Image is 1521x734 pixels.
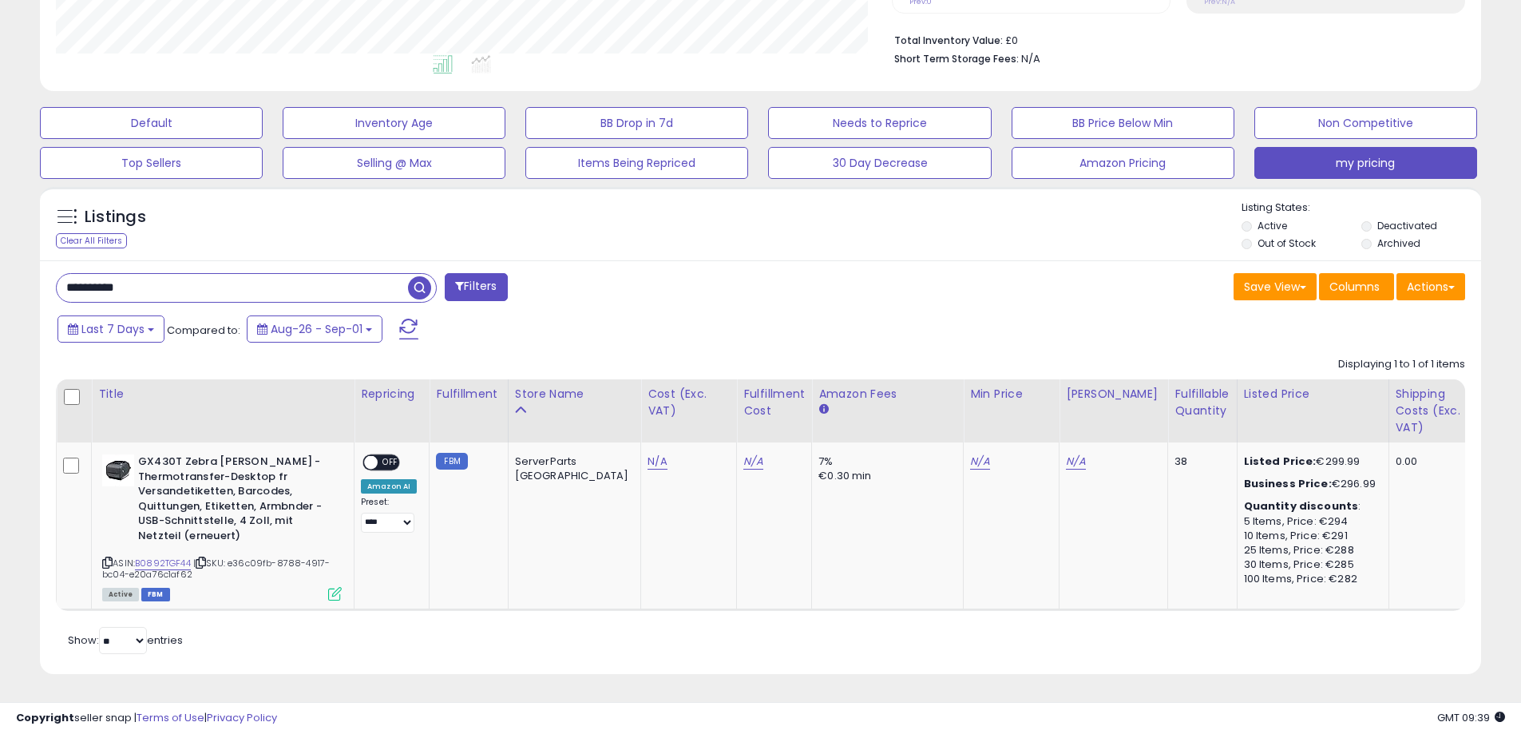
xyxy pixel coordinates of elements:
b: Business Price: [1244,476,1332,491]
div: ASIN: [102,454,342,599]
span: Aug-26 - Sep-01 [271,321,362,337]
div: Listed Price [1244,386,1382,403]
small: FBM [436,453,467,470]
b: Total Inventory Value: [894,34,1003,47]
a: N/A [648,454,667,470]
span: Compared to: [167,323,240,338]
div: seller snap | | [16,711,277,726]
span: FBM [141,588,170,601]
b: GX430T Zebra [PERSON_NAME] - Thermotransfer-Desktop fr Versandetiketten, Barcodes, Quittungen, Et... [138,454,332,547]
button: Needs to Reprice [768,107,991,139]
div: Title [98,386,347,403]
div: Fulfillment [436,386,501,403]
button: Aug-26 - Sep-01 [247,315,382,343]
h5: Listings [85,206,146,228]
span: 2025-09-9 09:39 GMT [1437,710,1505,725]
div: 38 [1174,454,1224,469]
img: 31KBFHhr8xL._SL40_.jpg [102,454,134,486]
div: 0.00 [1396,454,1472,469]
span: All listings currently available for purchase on Amazon [102,588,139,601]
button: BB Price Below Min [1012,107,1234,139]
span: N/A [1021,51,1040,66]
div: €0.30 min [818,469,951,483]
div: Store Name [515,386,635,403]
button: Save View [1234,273,1317,300]
div: Amazon Fees [818,386,957,403]
div: Repricing [361,386,422,403]
button: Actions [1396,273,1465,300]
div: 10 Items, Price: €291 [1244,529,1376,543]
button: Inventory Age [283,107,505,139]
div: Cost (Exc. VAT) [648,386,730,419]
div: Fulfillment Cost [743,386,805,419]
button: Top Sellers [40,147,263,179]
label: Out of Stock [1258,236,1316,250]
button: Columns [1319,273,1394,300]
span: | SKU: e36c09fb-8788-4917-bc04-e20a76c1af62 [102,557,330,581]
span: OFF [378,456,403,470]
b: Short Term Storage Fees: [894,52,1019,65]
div: Preset: [361,497,417,533]
span: Columns [1329,279,1380,295]
button: Non Competitive [1254,107,1477,139]
strong: Copyright [16,710,74,725]
a: B0892TGF44 [135,557,191,570]
small: Amazon Fees. [818,403,828,417]
div: Clear All Filters [56,233,127,248]
p: Listing States: [1242,200,1481,216]
label: Deactivated [1377,219,1437,232]
div: Shipping Costs (Exc. VAT) [1396,386,1478,436]
a: N/A [1066,454,1085,470]
label: Archived [1377,236,1420,250]
div: 25 Items, Price: €288 [1244,543,1376,557]
button: Filters [445,273,507,301]
div: [PERSON_NAME] [1066,386,1161,403]
button: Selling @ Max [283,147,505,179]
a: N/A [743,454,762,470]
div: Min Price [970,386,1052,403]
div: 7% [818,454,951,469]
div: Fulfillable Quantity [1174,386,1230,419]
button: Amazon Pricing [1012,147,1234,179]
b: Listed Price: [1244,454,1317,469]
label: Active [1258,219,1287,232]
a: Privacy Policy [207,710,277,725]
div: ServerParts [GEOGRAPHIC_DATA] [515,454,629,483]
button: Default [40,107,263,139]
div: Displaying 1 to 1 of 1 items [1338,357,1465,372]
b: Quantity discounts [1244,498,1359,514]
div: €299.99 [1244,454,1376,469]
div: 100 Items, Price: €282 [1244,572,1376,586]
div: €296.99 [1244,477,1376,491]
button: my pricing [1254,147,1477,179]
div: Amazon AI [361,479,417,494]
button: Items Being Repriced [525,147,748,179]
a: N/A [970,454,989,470]
li: £0 [894,30,1453,49]
div: 30 Items, Price: €285 [1244,557,1376,572]
a: Terms of Use [137,710,204,725]
span: Last 7 Days [81,321,145,337]
span: Show: entries [68,633,183,648]
div: 5 Items, Price: €294 [1244,514,1376,529]
button: BB Drop in 7d [525,107,748,139]
div: : [1244,499,1376,514]
button: 30 Day Decrease [768,147,991,179]
button: Last 7 Days [57,315,164,343]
